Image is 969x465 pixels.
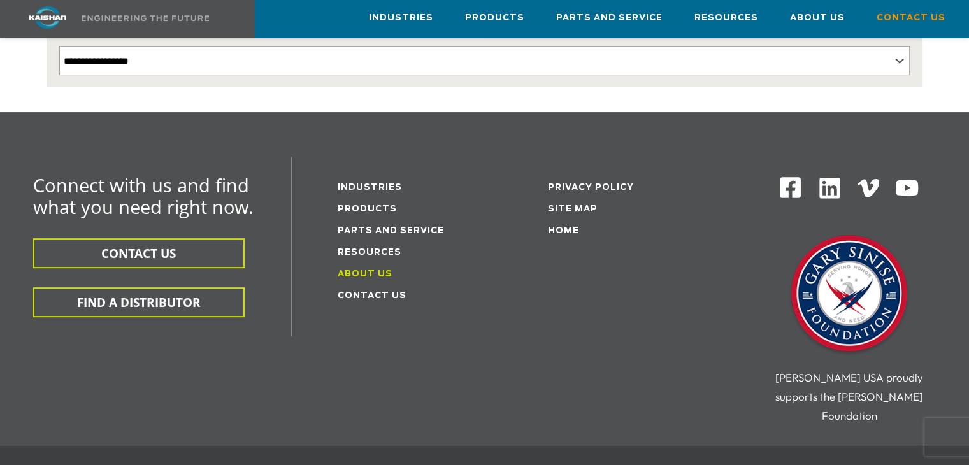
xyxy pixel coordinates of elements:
[894,176,919,201] img: Youtube
[694,11,758,25] span: Resources
[465,11,524,25] span: Products
[548,227,579,235] a: Home
[548,183,634,192] a: Privacy Policy
[33,238,245,268] button: CONTACT US
[338,248,401,257] a: Resources
[877,1,945,35] a: Contact Us
[338,292,406,300] a: Contact Us
[817,176,842,201] img: Linkedin
[548,205,598,213] a: Site Map
[556,11,663,25] span: Parts and Service
[556,1,663,35] a: Parts and Service
[33,287,245,317] button: FIND A DISTRIBUTOR
[338,227,444,235] a: Parts and service
[338,183,402,192] a: Industries
[779,176,802,199] img: Facebook
[786,231,913,359] img: Gary Sinise Foundation
[790,11,845,25] span: About Us
[338,270,392,278] a: About Us
[369,11,433,25] span: Industries
[858,179,879,197] img: Vimeo
[338,205,397,213] a: Products
[33,173,254,219] span: Connect with us and find what you need right now.
[877,11,945,25] span: Contact Us
[369,1,433,35] a: Industries
[790,1,845,35] a: About Us
[82,15,209,21] img: Engineering the future
[775,371,923,422] span: [PERSON_NAME] USA proudly supports the [PERSON_NAME] Foundation
[465,1,524,35] a: Products
[694,1,758,35] a: Resources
